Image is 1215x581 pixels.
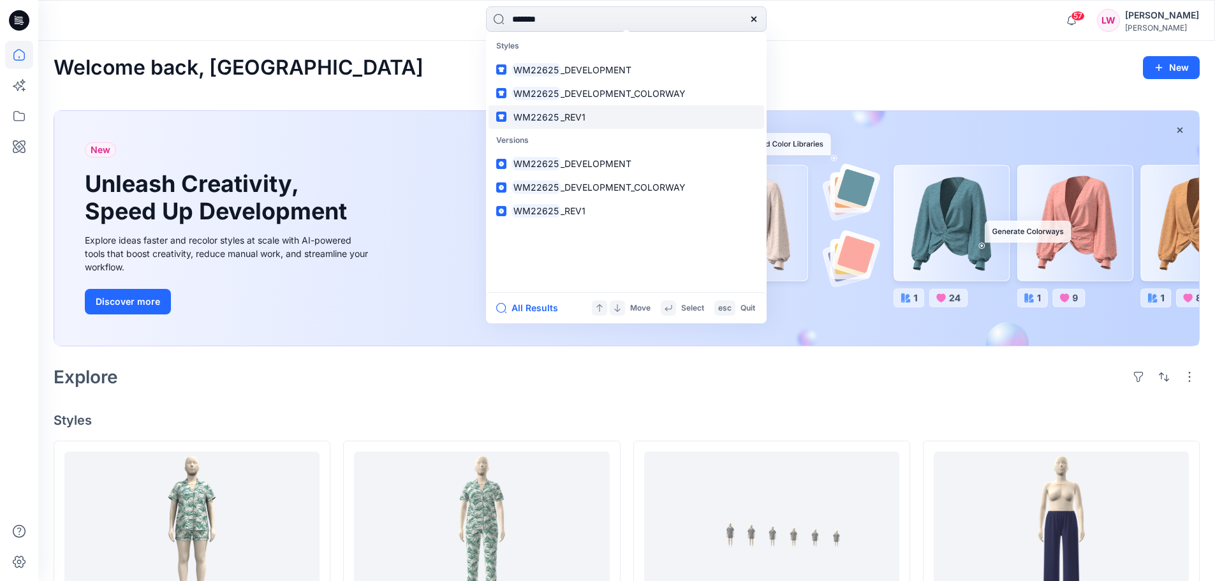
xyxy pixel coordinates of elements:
span: _DEVELOPMENT_COLORWAY [561,88,686,99]
h1: Unleash Creativity, Speed Up Development [85,170,353,225]
mark: WM22625 [512,86,561,101]
button: All Results [496,300,566,316]
a: WM22625_REV1 [489,105,764,129]
div: [PERSON_NAME] [1125,23,1199,33]
mark: WM22625 [512,156,561,171]
p: esc [718,302,732,315]
mark: WM22625 [512,180,561,195]
div: LW [1097,9,1120,32]
span: _REV1 [561,205,585,216]
a: WM22625_DEVELOPMENT [489,152,764,175]
a: WM22625_REV1 [489,199,764,223]
mark: WM22625 [512,203,561,218]
a: Discover more [85,289,372,314]
div: [PERSON_NAME] [1125,8,1199,23]
p: Styles [489,34,764,58]
span: 57 [1071,11,1085,21]
p: Select [681,302,704,315]
p: Quit [740,302,755,315]
button: Discover more [85,289,171,314]
a: WM22625_DEVELOPMENT_COLORWAY [489,82,764,105]
p: Versions [489,129,764,152]
h4: Styles [54,413,1200,428]
mark: WM22625 [512,110,561,124]
h2: Explore [54,367,118,387]
a: WM22625_DEVELOPMENT_COLORWAY [489,175,764,199]
p: Move [630,302,651,315]
span: _DEVELOPMENT [561,64,631,75]
div: Explore ideas faster and recolor styles at scale with AI-powered tools that boost creativity, red... [85,233,372,274]
span: _DEVELOPMENT [561,158,631,169]
button: New [1143,56,1200,79]
span: _REV1 [561,112,585,122]
span: _DEVELOPMENT_COLORWAY [561,182,686,193]
a: WM22625_DEVELOPMENT [489,58,764,82]
mark: WM22625 [512,63,561,77]
span: New [91,142,110,158]
h2: Welcome back, [GEOGRAPHIC_DATA] [54,56,423,80]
